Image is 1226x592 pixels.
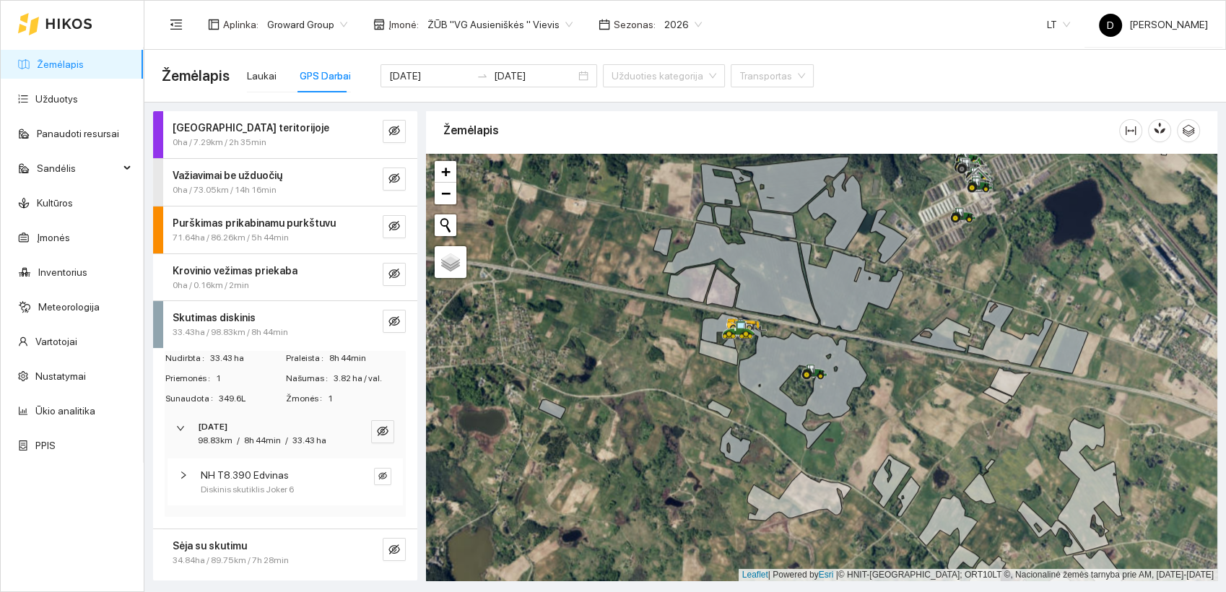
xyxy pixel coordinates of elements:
div: [DATE]98.83km/8h 44min/33.43 haeye-invisible [165,412,406,456]
span: 0ha / 7.29km / 2h 35min [173,136,266,149]
strong: Važiavimai be užduočių [173,170,282,181]
button: menu-fold [162,10,191,39]
input: Pabaigos data [494,68,575,84]
button: eye-invisible [383,120,406,143]
div: Krovinio vežimas priekaba0ha / 0.16km / 2mineye-invisible [153,254,417,301]
span: shop [373,19,385,30]
span: column-width [1120,125,1142,136]
div: Skutimas diskinis33.43ha / 98.83km / 8h 44mineye-invisible [153,301,417,348]
span: eye-invisible [377,425,388,439]
button: eye-invisible [383,263,406,286]
span: eye-invisible [388,315,400,329]
a: Panaudoti resursai [37,128,119,139]
button: eye-invisible [374,468,391,485]
button: eye-invisible [383,167,406,191]
div: | Powered by © HNIT-[GEOGRAPHIC_DATA]; ORT10LT ©, Nacionalinė žemės tarnyba prie AM, [DATE]-[DATE] [739,569,1217,581]
div: NH T8.390 EdvinasDiskinis skutiklis Joker 6eye-invisible [168,458,403,505]
span: / [285,435,288,445]
span: 3.82 ha / val. [334,372,405,386]
span: eye-invisible [388,173,400,186]
span: Įmonė : [388,17,419,32]
button: column-width [1119,119,1142,142]
span: Našumas [286,372,334,386]
span: 34.84ha / 89.75km / 7h 28min [173,554,289,567]
a: Esri [819,570,834,580]
strong: Krovinio vežimas priekaba [173,265,297,277]
span: / [237,435,240,445]
button: eye-invisible [371,420,394,443]
span: eye-invisible [388,544,400,557]
span: 1 [328,392,405,406]
span: 33.43 ha [292,435,326,445]
span: right [179,471,188,479]
span: Žemėlapis [162,64,230,87]
span: 98.83km [198,435,232,445]
span: eye-invisible [388,268,400,282]
span: Priemonės [165,372,216,386]
span: 0ha / 0.16km / 2min [173,279,249,292]
a: Zoom in [435,161,456,183]
div: Laukai [247,68,277,84]
a: Leaflet [742,570,768,580]
strong: Skutimas diskinis [173,312,256,323]
div: Sėja su skutimu34.84ha / 89.75km / 7h 28mineye-invisible [153,529,417,576]
a: Layers [435,246,466,278]
button: Initiate a new search [435,214,456,236]
span: eye-invisible [388,125,400,139]
span: Sunaudota [165,392,219,406]
div: GPS Darbai [300,68,351,84]
span: 349.6L [219,392,284,406]
span: 0ha / 73.05km / 14h 16min [173,183,277,197]
span: 2026 [664,14,702,35]
span: 8h 44min [329,352,405,365]
span: Praleista [286,352,329,365]
span: [PERSON_NAME] [1099,19,1208,30]
span: eye-invisible [378,471,387,482]
span: LT [1047,14,1070,35]
span: 8h 44min [244,435,281,445]
span: calendar [599,19,610,30]
a: Įmonės [37,232,70,243]
a: Užduotys [35,93,78,105]
div: Žemėlapis [443,110,1119,151]
span: | [836,570,838,580]
a: Inventorius [38,266,87,278]
span: Sezonas : [614,17,656,32]
a: Kultūros [37,197,73,209]
strong: Sėja su skutimu [173,540,247,552]
a: Nustatymai [35,370,86,382]
a: Ūkio analitika [35,405,95,417]
span: 1 [216,372,284,386]
span: + [441,162,451,180]
span: ŽŪB "VG Ausieniškės " Vievis [427,14,573,35]
button: eye-invisible [383,310,406,333]
span: Nudirbta [165,352,210,365]
span: right [176,424,185,432]
span: layout [208,19,219,30]
strong: [GEOGRAPHIC_DATA] teritorijoje [173,122,329,134]
a: Žemėlapis [37,58,84,70]
a: Vartotojai [35,336,77,347]
div: Važiavimai be užduočių0ha / 73.05km / 14h 16mineye-invisible [153,159,417,206]
span: to [477,70,488,82]
a: PPIS [35,440,56,451]
strong: [DATE] [198,422,227,432]
a: Zoom out [435,183,456,204]
span: eye-invisible [388,220,400,234]
span: 71.64ha / 86.26km / 5h 44min [173,231,289,245]
div: Purškimas prikabinamu purkštuvu71.64ha / 86.26km / 5h 44mineye-invisible [153,206,417,253]
button: eye-invisible [383,538,406,561]
span: 33.43ha / 98.83km / 8h 44min [173,326,288,339]
span: D [1107,14,1114,37]
span: Diskinis skutiklis Joker 6 [201,483,294,497]
a: Meteorologija [38,301,100,313]
span: − [441,184,451,202]
input: Pradžios data [389,68,471,84]
span: Aplinka : [223,17,258,32]
div: [GEOGRAPHIC_DATA] teritorijoje0ha / 7.29km / 2h 35mineye-invisible [153,111,417,158]
span: swap-right [477,70,488,82]
span: Žmonės [286,392,328,406]
button: eye-invisible [383,215,406,238]
span: Sandėlis [37,154,119,183]
span: 33.43 ha [210,352,284,365]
